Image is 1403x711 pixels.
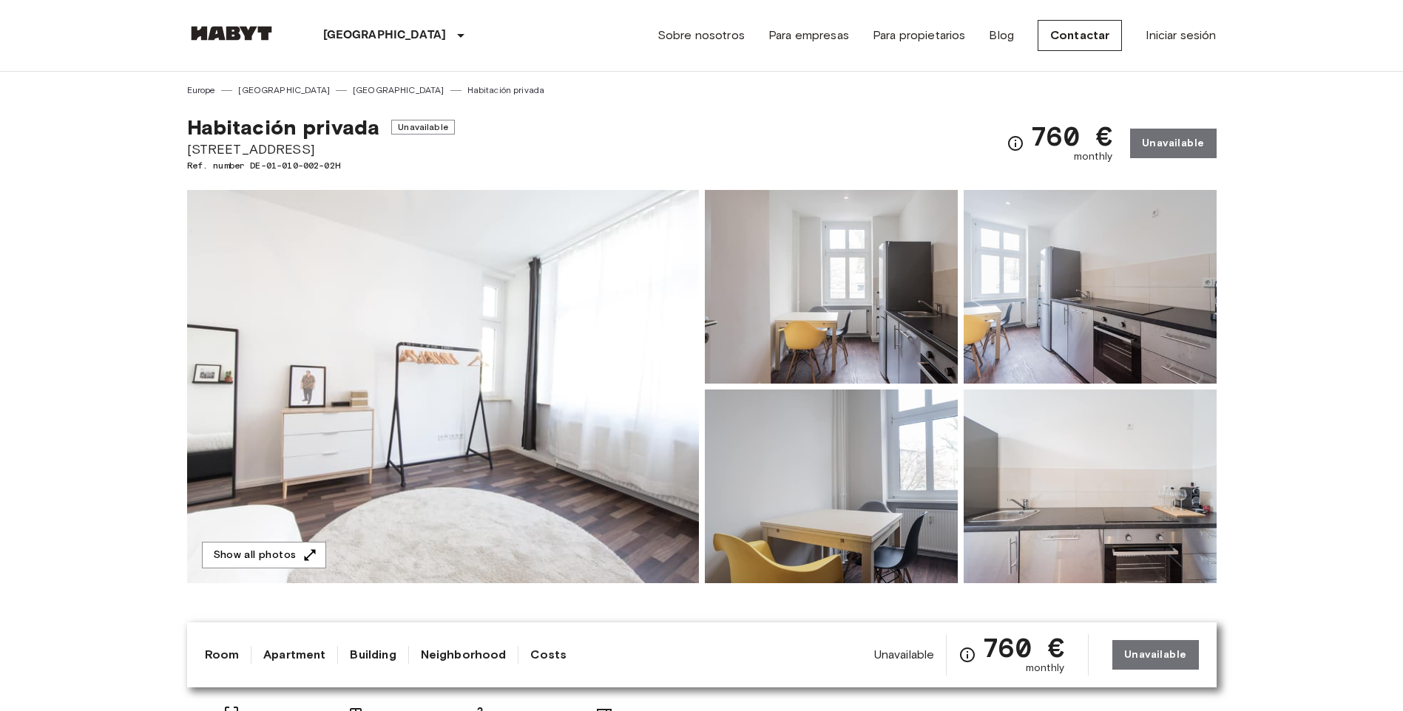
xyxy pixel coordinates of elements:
[989,27,1014,44] a: Blog
[187,140,455,159] span: [STREET_ADDRESS]
[1030,123,1112,149] span: 760 €
[959,646,976,664] svg: Check cost overview for full price breakdown. Please note that discounts apply to new joiners onl...
[1026,661,1064,676] span: monthly
[873,27,966,44] a: Para propietarios
[1074,149,1112,164] span: monthly
[982,634,1064,661] span: 760 €
[350,646,396,664] a: Building
[1007,135,1024,152] svg: Check cost overview for full price breakdown. Please note that discounts apply to new joiners onl...
[187,115,380,140] span: Habitación privada
[1038,20,1122,51] a: Contactar
[768,27,849,44] a: Para empresas
[205,646,240,664] a: Room
[874,647,935,663] span: Unavailable
[391,120,455,135] span: Unavailable
[964,389,1217,583] img: Picture of unit DE-01-010-002-02H
[467,84,545,97] a: Habitación privada
[323,27,447,44] p: [GEOGRAPHIC_DATA]
[263,646,325,664] a: Apartment
[657,27,745,44] a: Sobre nosotros
[187,26,276,41] img: Habyt
[1146,27,1216,44] a: Iniciar sesión
[530,646,567,664] a: Costs
[705,389,958,583] img: Picture of unit DE-01-010-002-02H
[353,84,444,97] a: [GEOGRAPHIC_DATA]
[187,159,455,172] span: Ref. number DE-01-010-002-02H
[202,542,326,569] button: Show all photos
[964,190,1217,384] img: Picture of unit DE-01-010-002-02H
[187,190,699,583] img: Marketing picture of unit DE-01-010-002-02H
[705,190,958,384] img: Picture of unit DE-01-010-002-02H
[187,619,1217,641] span: About the room
[238,84,330,97] a: [GEOGRAPHIC_DATA]
[421,646,507,664] a: Neighborhood
[187,84,216,97] a: Europe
